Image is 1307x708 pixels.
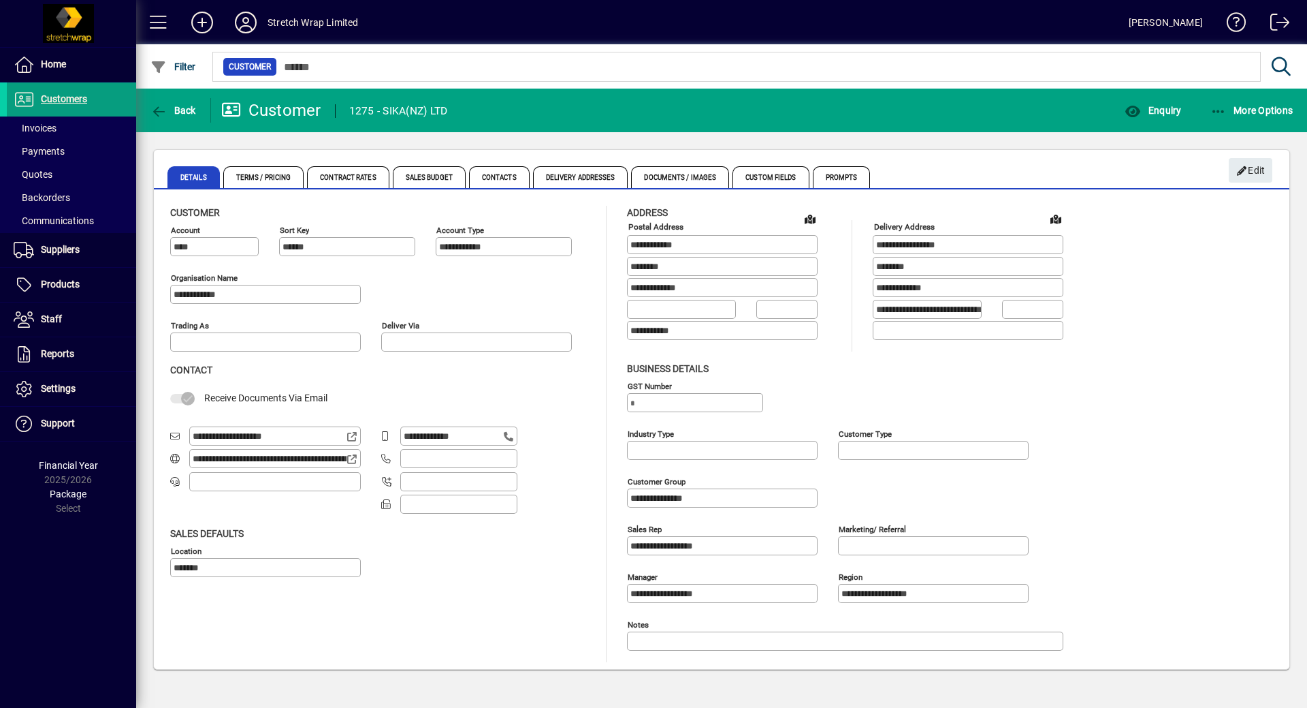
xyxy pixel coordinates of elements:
span: Package [50,489,86,499]
span: Address [627,207,668,218]
span: Customer [170,207,220,218]
a: Quotes [7,163,136,186]
a: Home [7,48,136,82]
span: Suppliers [41,244,80,255]
mat-label: Customer type [839,429,892,438]
div: [PERSON_NAME] [1129,12,1203,33]
span: Settings [41,383,76,394]
span: Contact [170,365,212,375]
span: Quotes [14,169,52,180]
mat-label: Location [171,546,201,555]
span: Home [41,59,66,70]
a: Communications [7,209,136,232]
span: Customer [229,60,271,74]
a: Knowledge Base [1216,3,1246,47]
span: Filter [150,61,196,72]
mat-label: Marketing/ Referral [839,524,906,534]
a: Staff [7,303,136,337]
mat-label: Manager [628,572,658,581]
mat-label: Account Type [436,226,484,235]
span: Receive Documents Via Email [204,393,327,403]
span: Sales Budget [393,166,466,188]
mat-label: Sort key [280,226,309,235]
a: Reports [7,337,136,371]
div: Stretch Wrap Limited [268,12,359,33]
span: Enquiry [1125,105,1181,116]
span: Contract Rates [307,166,389,188]
a: Invoices [7,117,136,140]
mat-label: Industry type [628,429,674,438]
span: Payments [14,146,65,157]
span: Communications [14,215,94,226]
span: Business details [627,363,709,374]
span: Terms / Pricing [223,166,304,188]
div: Customer [221,99,321,121]
span: Staff [41,313,62,324]
button: Profile [224,10,268,35]
span: Delivery Addresses [533,166,628,188]
span: More Options [1210,105,1293,116]
a: Backorders [7,186,136,209]
a: Settings [7,372,136,406]
mat-label: Trading as [171,321,209,330]
button: Back [147,98,199,123]
span: Contacts [469,166,530,188]
div: 1275 - SIKA(NZ) LTD [349,100,448,122]
button: Edit [1229,158,1272,183]
span: Customers [41,93,87,104]
button: Filter [147,55,199,79]
a: Products [7,268,136,302]
a: Logout [1260,3,1290,47]
mat-label: GST Number [628,381,672,390]
a: Suppliers [7,233,136,267]
span: Edit [1236,159,1265,182]
span: Prompts [813,166,871,188]
span: Back [150,105,196,116]
span: Support [41,418,75,429]
a: Support [7,407,136,441]
span: Sales defaults [170,528,244,539]
span: Invoices [14,123,57,134]
span: Details [167,166,220,188]
mat-label: Organisation name [171,273,238,283]
span: Products [41,279,80,290]
app-page-header-button: Back [136,98,211,123]
button: Enquiry [1121,98,1184,123]
mat-label: Deliver via [382,321,419,330]
span: Custom Fields [732,166,809,188]
a: Payments [7,140,136,163]
mat-label: Sales rep [628,524,662,534]
span: Financial Year [39,460,98,471]
a: View on map [799,208,821,230]
span: Documents / Images [631,166,729,188]
mat-label: Account [171,226,200,235]
mat-label: Notes [628,619,649,629]
span: Backorders [14,192,70,203]
button: More Options [1207,98,1297,123]
span: Reports [41,348,74,359]
mat-label: Customer group [628,476,685,486]
button: Add [180,10,224,35]
a: View on map [1045,208,1067,230]
mat-label: Region [839,572,862,581]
